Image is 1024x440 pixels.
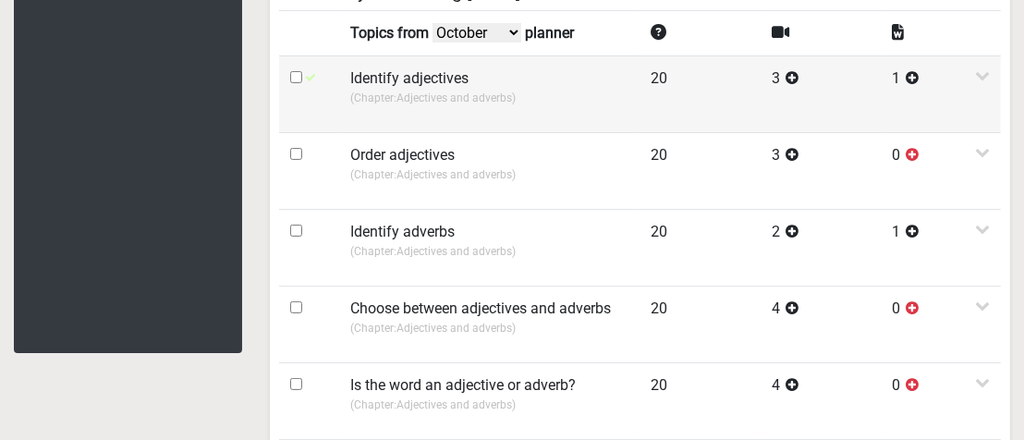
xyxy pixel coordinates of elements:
td: Topics from planner [339,10,640,55]
label: Choose between adjectives and adverbs [350,298,611,320]
p: (Chapter: Adjectives and adverbs ) [350,166,629,183]
td: 3 [761,55,881,132]
td: 4 [761,286,881,362]
p: (Chapter: Adjectives and adverbs ) [350,90,629,106]
p: (Chapter: Adjectives and adverbs ) [350,243,629,260]
td: 1 [881,55,1001,132]
p: (Chapter: Adjectives and adverbs ) [350,320,629,336]
td: 20 [640,286,760,362]
td: 20 [640,55,760,132]
label: Order adjectives [350,144,455,166]
td: 0 [881,362,1001,439]
td: 20 [640,362,760,439]
td: 3 [761,132,881,209]
td: 0 [881,132,1001,209]
td: 1 [881,209,1001,286]
label: Is the word an adjective or adverb? [350,374,576,397]
td: 20 [640,209,760,286]
td: 20 [640,132,760,209]
label: Identify adjectives [350,67,469,90]
td: 2 [761,209,881,286]
td: 4 [761,362,881,439]
p: (Chapter: Adjectives and adverbs ) [350,397,629,413]
td: 0 [881,286,1001,362]
label: Identify adverbs [350,221,455,243]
